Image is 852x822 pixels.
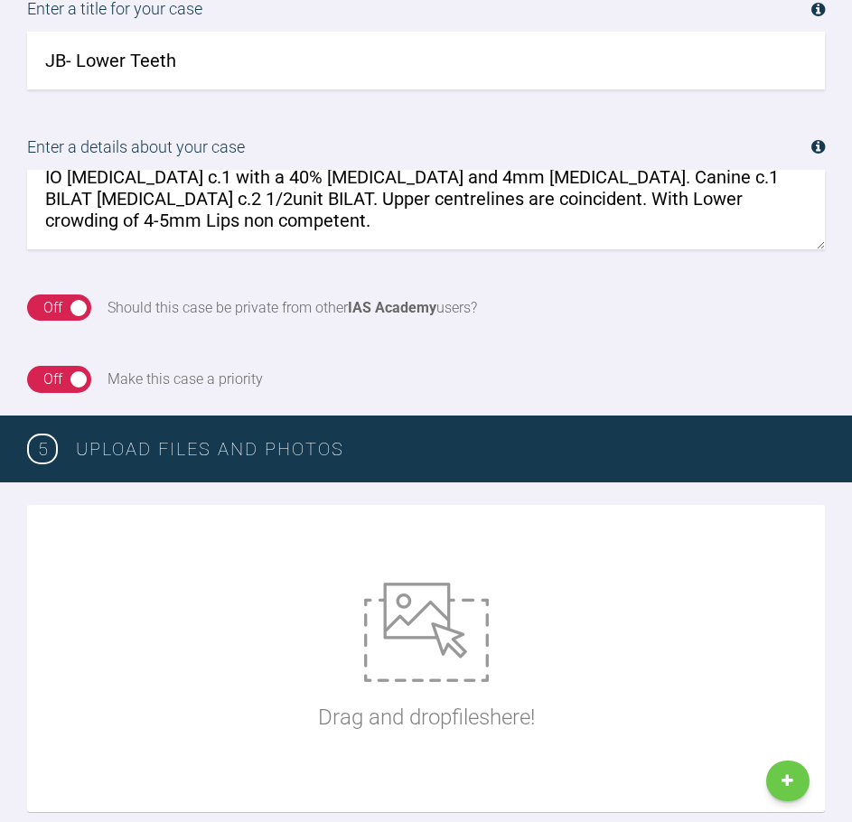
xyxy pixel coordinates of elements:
a: New Case [766,761,810,802]
strong: IAS Academy [348,299,436,316]
div: Should this case be private from other users? [108,296,477,320]
p: Drag and drop files here! [318,700,535,734]
input: JD - Lower Teeth [27,32,825,89]
div: Make this case a priority [108,368,263,391]
label: Enter a details about your case [27,135,825,170]
textarea: PT concerned with lower anterior crowding. PT hasn't had previous [PERSON_NAME] EO Skeletal Mild ... [27,170,825,249]
div: Off [43,296,62,320]
h3: Upload Files and Photos [76,434,825,463]
div: Off [43,368,62,391]
span: 5 [27,434,58,464]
